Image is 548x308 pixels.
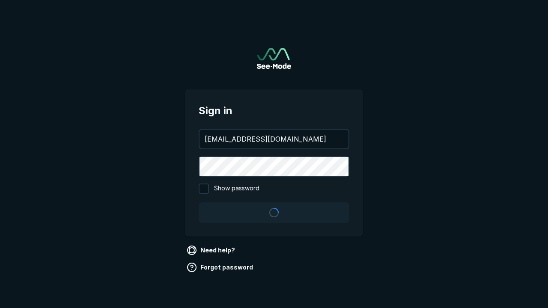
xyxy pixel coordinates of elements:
span: Sign in [199,103,349,118]
a: Go to sign in [257,48,291,69]
a: Forgot password [185,261,256,274]
a: Need help? [185,243,238,257]
img: See-Mode Logo [257,48,291,69]
input: your@email.com [200,130,348,148]
span: Show password [214,184,259,194]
